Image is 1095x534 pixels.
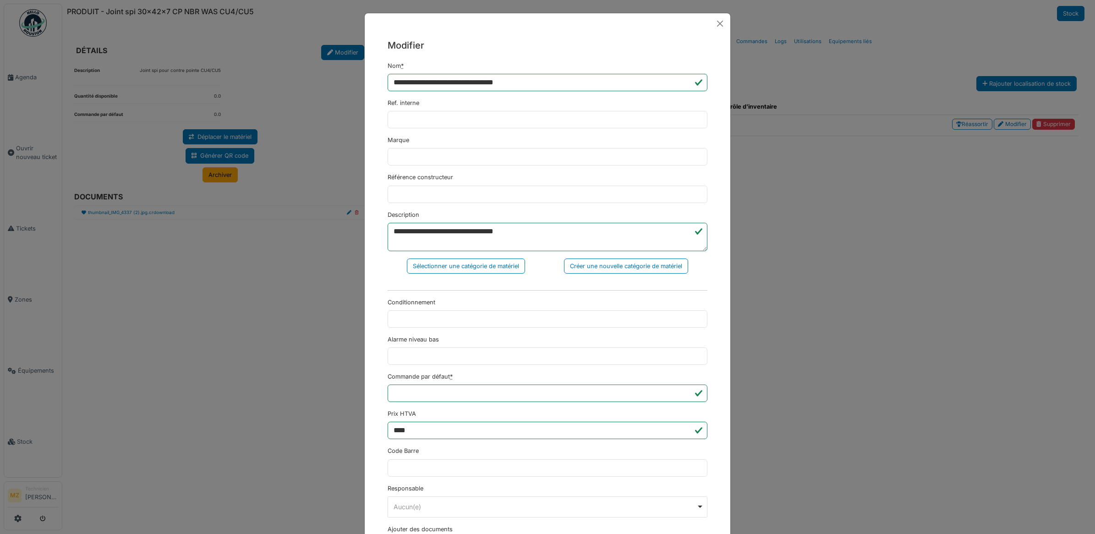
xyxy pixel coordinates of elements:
button: Close [713,17,727,30]
label: Ref. interne [388,99,419,107]
label: Marque [388,136,409,144]
label: Responsable [388,484,423,493]
label: Commande par défaut [388,372,453,381]
label: Nom [388,61,404,70]
label: Conditionnement [388,298,435,307]
label: Prix HTVA [388,409,416,418]
label: Description [388,210,419,219]
abbr: Requis [450,373,453,380]
label: Code Barre [388,446,419,455]
div: Sélectionner une catégorie de matériel [407,259,525,274]
div: Créer une nouvelle catégorie de matériel [564,259,688,274]
abbr: Requis [401,62,404,69]
label: Alarme niveau bas [388,335,439,344]
label: Ajouter des documents [388,525,453,534]
label: Référence constructeur [388,173,453,182]
h5: Modifier [388,39,707,52]
div: Aucun(e) [394,502,696,512]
